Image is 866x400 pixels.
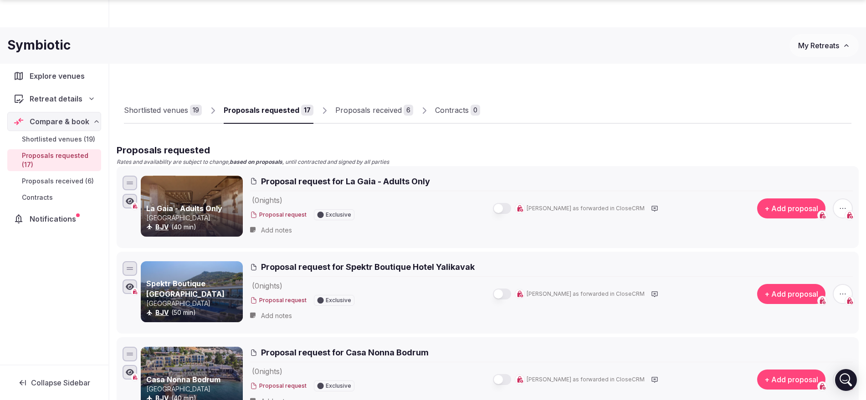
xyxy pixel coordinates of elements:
p: [GEOGRAPHIC_DATA] [146,299,241,308]
span: Contracts [22,193,53,202]
p: [GEOGRAPHIC_DATA] [146,385,241,394]
button: Proposal request [250,297,307,304]
span: ( 0 night s ) [252,281,282,290]
button: Proposal request [250,382,307,390]
a: Proposals received6 [335,97,413,124]
span: Proposals requested (17) [22,151,97,169]
a: Proposals requested (17) [7,149,101,171]
span: [PERSON_NAME] as forwarded in CloseCRM [527,376,645,384]
a: La Gaia - Adults Only [146,204,222,213]
div: (40 min) [146,223,241,232]
a: Casa Nonna Bodrum [146,375,220,384]
button: + Add proposal [757,370,825,390]
strong: based on proposals [230,158,282,165]
button: Collapse Sidebar [7,373,101,393]
div: (50 min) [146,308,241,317]
span: Proposal request for Casa Nonna Bodrum [261,347,429,358]
div: 0 [471,105,480,116]
span: Compare & book [30,116,89,127]
span: Shortlisted venues (19) [22,135,95,144]
p: Rates and availability are subject to change, , until contracted and signed by all parties [117,158,859,166]
a: BJV [155,223,169,231]
div: Open Intercom Messenger [835,369,857,391]
span: Exclusive [326,212,351,218]
h1: Symbiotic [7,36,71,54]
div: 19 [190,105,202,116]
span: ( 0 night s ) [252,196,282,205]
p: [GEOGRAPHIC_DATA] [146,213,241,223]
button: BJV [155,223,169,232]
a: Contracts0 [435,97,480,124]
div: Proposals requested [224,105,299,116]
a: Explore venues [7,66,101,86]
a: BJV [155,309,169,316]
div: 17 [301,105,313,116]
a: Proposals received (6) [7,175,101,187]
a: Proposals requested17 [224,97,313,124]
span: Notifications [30,213,80,224]
div: Proposals received [335,105,402,116]
button: My Retreats [789,34,859,57]
span: My Retreats [798,41,839,50]
h2: Proposals requested [117,144,859,157]
span: ( 0 night s ) [252,367,282,376]
span: Add notes [261,226,292,235]
a: Spektr Boutique [GEOGRAPHIC_DATA] [146,279,225,298]
a: Notifications [7,209,101,228]
span: Exclusive [326,298,351,303]
button: BJV [155,308,169,317]
span: Retreat details [30,93,82,104]
span: Proposal request for Spektr Boutique Hotel Yalikavak [261,261,475,273]
button: + Add proposal [757,198,825,218]
a: Contracts [7,191,101,204]
div: 6 [404,105,413,116]
div: Contracts [435,105,469,116]
span: Explore venues [30,71,88,81]
button: Proposal request [250,211,307,219]
span: Add notes [261,311,292,320]
a: Shortlisted venues19 [124,97,202,124]
span: Proposals received (6) [22,177,94,186]
span: Proposal request for La Gaia - Adults Only [261,176,430,187]
span: [PERSON_NAME] as forwarded in CloseCRM [527,290,645,298]
span: [PERSON_NAME] as forwarded in CloseCRM [527,205,645,213]
span: Exclusive [326,383,351,389]
a: Shortlisted venues (19) [7,133,101,146]
div: Shortlisted venues [124,105,188,116]
button: + Add proposal [757,284,825,304]
span: Collapse Sidebar [31,378,90,387]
